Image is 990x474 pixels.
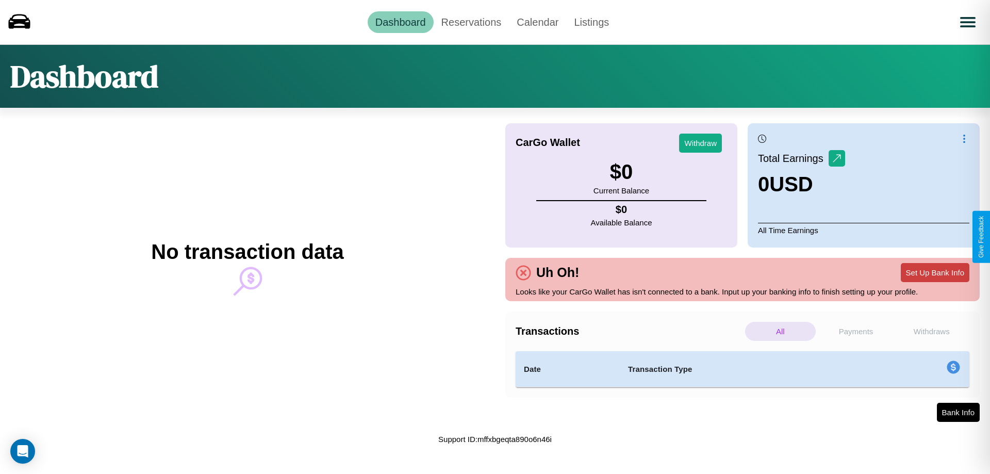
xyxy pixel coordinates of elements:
[593,184,649,198] p: Current Balance
[591,216,652,230] p: Available Balance
[953,8,982,37] button: Open menu
[593,160,649,184] h3: $ 0
[368,11,434,33] a: Dashboard
[628,363,862,375] h4: Transaction Type
[10,55,158,97] h1: Dashboard
[516,351,969,387] table: simple table
[591,204,652,216] h4: $ 0
[516,137,580,149] h4: CarGo Wallet
[10,439,35,464] div: Open Intercom Messenger
[896,322,967,341] p: Withdraws
[745,322,816,341] p: All
[901,263,969,282] button: Set Up Bank Info
[434,11,509,33] a: Reservations
[821,322,892,341] p: Payments
[758,223,969,237] p: All Time Earnings
[516,285,969,299] p: Looks like your CarGo Wallet has isn't connected to a bank. Input up your banking info to finish ...
[531,265,584,280] h4: Uh Oh!
[758,173,845,196] h3: 0 USD
[566,11,617,33] a: Listings
[516,325,742,337] h4: Transactions
[978,216,985,258] div: Give Feedback
[509,11,566,33] a: Calendar
[151,240,343,264] h2: No transaction data
[438,432,552,446] p: Support ID: mffxbgeqta890o6n46i
[937,403,980,422] button: Bank Info
[524,363,612,375] h4: Date
[679,134,722,153] button: Withdraw
[758,149,829,168] p: Total Earnings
